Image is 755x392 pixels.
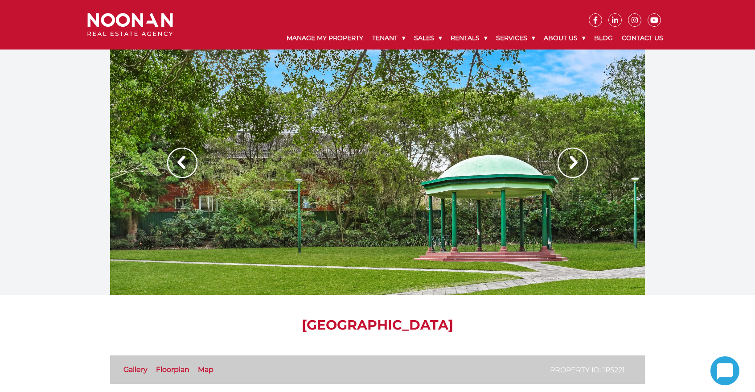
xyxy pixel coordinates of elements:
img: Noonan Real Estate Agency [87,13,173,37]
a: Map [198,365,213,374]
a: Sales [410,27,446,50]
img: Arrow slider [558,148,588,178]
a: About Us [539,27,590,50]
a: Manage My Property [282,27,368,50]
a: Blog [590,27,617,50]
a: Tenant [368,27,410,50]
a: Contact Us [617,27,668,50]
img: Arrow slider [167,148,197,178]
a: Gallery [123,365,148,374]
p: Property ID: 1P5221 [550,364,625,375]
a: Services [492,27,539,50]
a: Floorplan [156,365,189,374]
h1: [GEOGRAPHIC_DATA] [110,317,645,333]
a: Rentals [446,27,492,50]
